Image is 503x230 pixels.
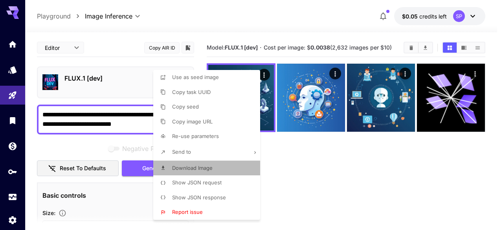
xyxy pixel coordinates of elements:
span: Use as seed image [172,74,219,80]
span: Copy seed [172,103,199,110]
span: Download Image [172,165,213,171]
span: Report issue [172,209,203,215]
span: Show JSON request [172,179,222,186]
span: Show JSON response [172,194,226,201]
span: Copy task UUID [172,89,211,95]
span: Re-use parameters [172,133,219,139]
span: Copy image URL [172,118,213,125]
span: Send to [172,149,191,155]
